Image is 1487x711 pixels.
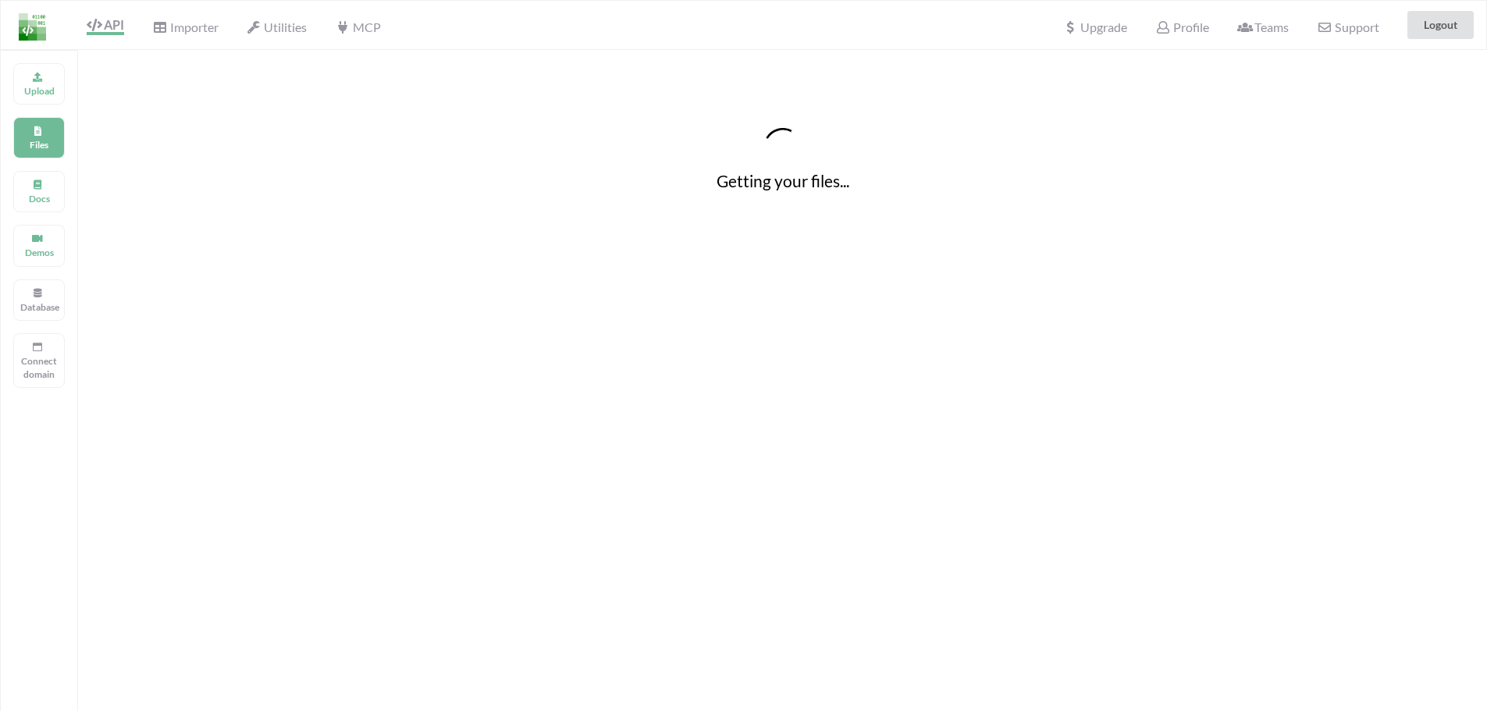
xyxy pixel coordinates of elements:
[20,192,58,205] p: Docs
[20,300,58,314] p: Database
[335,20,380,34] span: MCP
[19,13,46,41] img: LogoIcon.png
[1063,21,1127,34] span: Upgrade
[20,84,58,98] p: Upload
[1407,11,1474,39] button: Logout
[247,20,307,34] span: Utilities
[1237,20,1289,34] span: Teams
[20,246,58,259] p: Demos
[87,17,124,32] span: API
[152,20,218,34] span: Importer
[78,171,1487,190] h4: Getting your files...
[1317,21,1378,34] span: Support
[20,138,58,151] p: Files
[20,354,58,381] p: Connect domain
[1155,20,1208,34] span: Profile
